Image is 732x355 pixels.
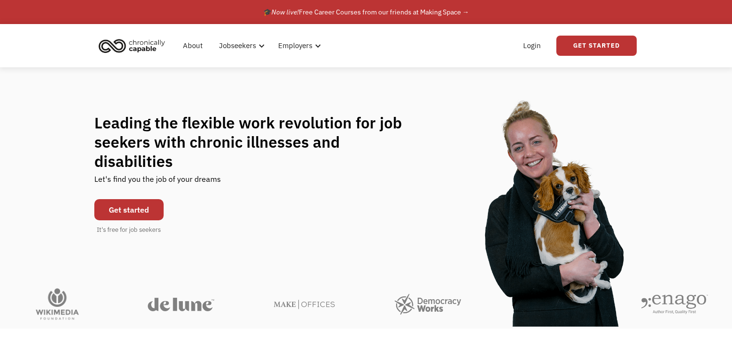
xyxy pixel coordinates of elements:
a: About [177,30,208,61]
div: Jobseekers [219,40,256,51]
div: Let's find you the job of your dreams [94,171,221,194]
em: Now live! [271,8,299,16]
a: Get Started [556,36,637,56]
a: Login [517,30,547,61]
img: Chronically Capable logo [96,35,168,56]
a: Get started [94,199,164,220]
div: It's free for job seekers [97,225,161,235]
div: Jobseekers [213,30,268,61]
div: Employers [272,30,324,61]
h1: Leading the flexible work revolution for job seekers with chronic illnesses and disabilities [94,113,421,171]
div: 🎓 Free Career Courses from our friends at Making Space → [263,6,469,18]
a: home [96,35,172,56]
div: Employers [278,40,312,51]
